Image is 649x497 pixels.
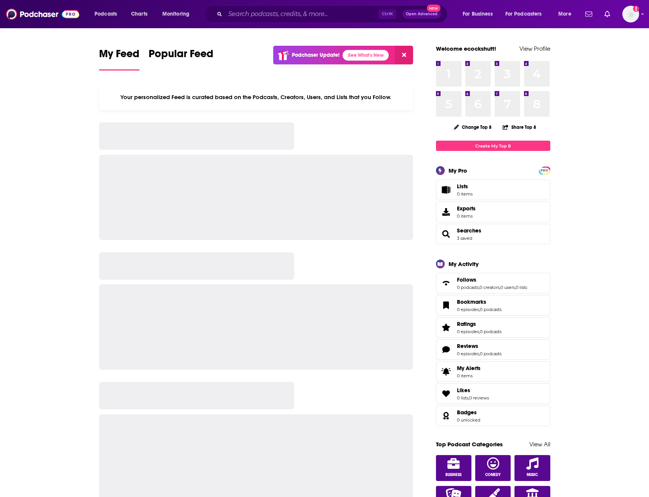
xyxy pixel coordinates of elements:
a: 0 podcasts [480,351,502,356]
a: 0 lists [457,395,468,401]
span: , [479,329,480,334]
a: Badges [439,410,454,421]
a: Create My Top 8 [436,141,550,151]
span: PRO [540,168,549,173]
a: 3 saved [457,236,472,241]
span: Bookmarks [457,298,486,305]
span: My Feed [99,47,139,65]
a: Searches [457,227,481,234]
a: My Feed [99,47,139,71]
a: 0 reviews [469,395,489,401]
span: , [500,285,500,290]
a: Comedy [475,455,511,481]
a: See What's New [343,50,389,61]
a: Show notifications dropdown [601,8,613,21]
button: open menu [89,8,127,20]
img: User Profile [622,6,639,22]
button: Show profile menu [622,6,639,22]
span: Lists [457,183,473,190]
a: Podchaser - Follow, Share and Rate Podcasts [6,7,79,21]
a: Business [436,455,472,481]
a: Show notifications dropdown [582,8,595,21]
span: Lists [457,183,468,190]
a: 0 podcasts [480,307,502,312]
a: View Profile [519,45,550,52]
span: My Alerts [439,366,454,377]
button: Open AdvancedNew [402,10,441,19]
a: 0 unlocked [457,417,480,423]
span: Reviews [457,343,478,350]
span: Charts [131,9,147,19]
span: , [479,285,479,290]
span: Follows [436,273,550,293]
span: , [479,351,480,356]
span: , [515,285,516,290]
a: 0 lists [516,285,527,290]
div: My Pro [449,167,467,174]
span: For Business [463,9,493,19]
span: My Alerts [457,365,481,372]
span: Reviews [436,339,550,360]
span: Exports [457,205,476,212]
span: Likes [457,387,470,394]
a: Welcome ecockshutt! [436,45,496,52]
a: Reviews [439,344,454,355]
p: Podchaser Update! [292,52,340,58]
span: Ratings [436,317,550,338]
span: Bookmarks [436,295,550,316]
span: 0 items [457,213,476,219]
button: open menu [157,8,199,20]
a: 0 episodes [457,307,479,312]
span: 0 items [457,191,473,197]
span: Monitoring [162,9,189,19]
a: 0 podcasts [457,285,479,290]
a: Badges [457,409,480,416]
span: Comedy [485,473,501,477]
span: Ctrl K [378,9,396,19]
span: Popular Feed [149,47,213,65]
span: Searches [436,224,550,244]
a: 0 episodes [457,351,479,356]
div: My Activity [449,260,479,268]
div: Your personalized Feed is curated based on the Podcasts, Creators, Users, and Lists that you Follow. [99,84,413,110]
a: Likes [457,387,489,394]
button: Change Top 8 [449,122,497,132]
a: Popular Feed [149,47,213,71]
a: Exports [436,202,550,222]
span: Open Advanced [406,12,437,16]
span: Badges [436,406,550,426]
a: Follows [457,276,527,283]
span: Business [445,473,462,477]
span: New [427,5,441,12]
a: 0 creators [479,285,500,290]
input: Search podcasts, credits, & more... [225,8,378,20]
button: open menu [457,8,502,20]
span: Exports [439,207,454,217]
a: Follows [439,278,454,289]
span: Logged in as ecockshutt [622,6,639,22]
a: 0 episodes [457,329,479,334]
span: Ratings [457,321,476,327]
a: Top Podcast Categories [436,441,503,448]
a: Music [514,455,550,481]
a: My Alerts [436,361,550,382]
a: 0 podcasts [480,329,502,334]
button: open menu [500,8,553,20]
button: open menu [553,8,581,20]
a: Bookmarks [439,300,454,311]
span: Follows [457,276,476,283]
a: PRO [540,167,549,173]
a: Charts [126,8,152,20]
a: Ratings [457,321,502,327]
span: Lists [439,184,454,195]
span: Podcasts [95,9,117,19]
span: Music [527,473,538,477]
span: More [558,9,571,19]
button: Share Top 8 [502,120,537,135]
div: Search podcasts, credits, & more... [212,5,455,23]
a: Searches [439,229,454,239]
span: For Podcasters [505,9,542,19]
